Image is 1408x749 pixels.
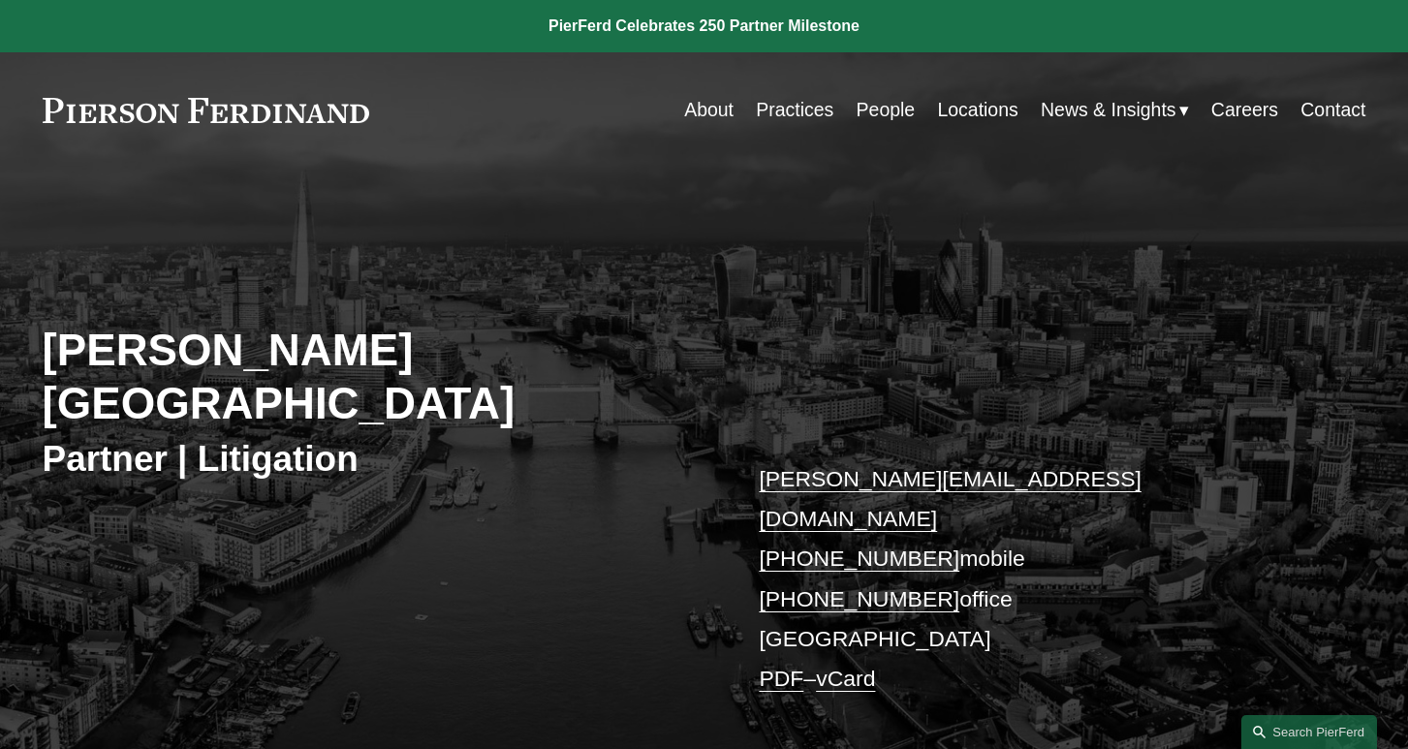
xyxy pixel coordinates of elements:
[759,666,803,691] a: PDF
[759,586,959,611] a: [PHONE_NUMBER]
[857,91,916,129] a: People
[43,437,704,482] h3: Partner | Litigation
[759,466,1141,531] a: [PERSON_NAME][EMAIL_ADDRESS][DOMAIN_NAME]
[756,91,833,129] a: Practices
[684,91,734,129] a: About
[816,666,875,691] a: vCard
[43,324,704,431] h2: [PERSON_NAME][GEOGRAPHIC_DATA]
[1041,93,1176,127] span: News & Insights
[1211,91,1278,129] a: Careers
[1041,91,1189,129] a: folder dropdown
[1241,715,1377,749] a: Search this site
[1300,91,1365,129] a: Contact
[937,91,1017,129] a: Locations
[759,546,959,571] a: [PHONE_NUMBER]
[759,459,1310,700] p: mobile office [GEOGRAPHIC_DATA] –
